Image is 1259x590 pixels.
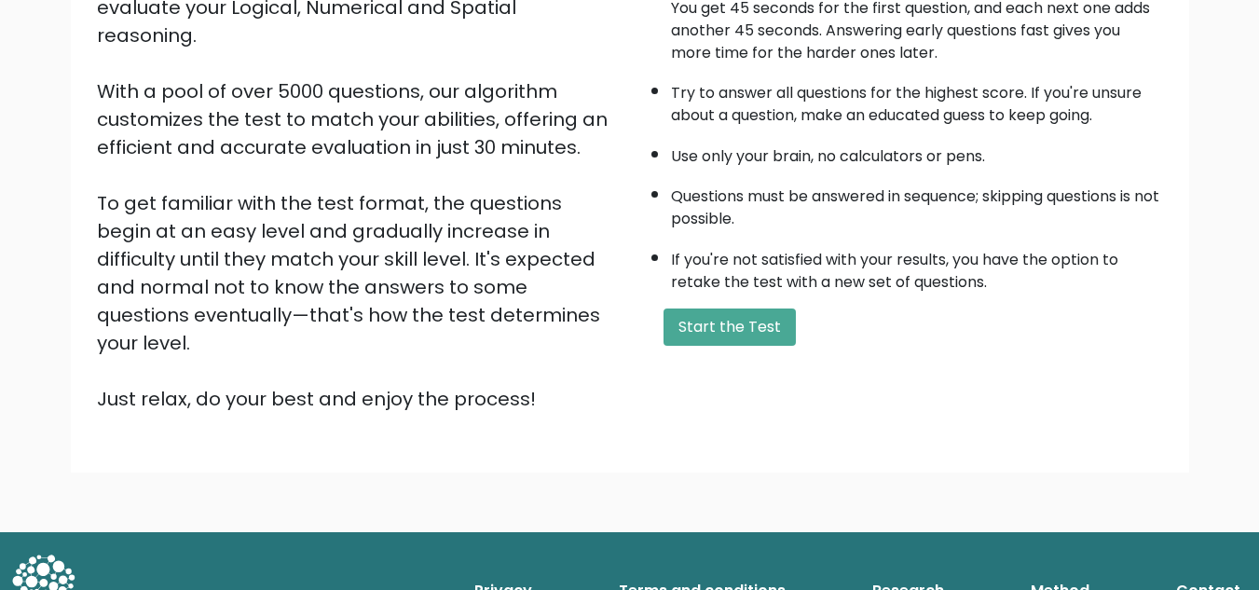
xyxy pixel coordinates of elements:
li: Use only your brain, no calculators or pens. [671,136,1163,168]
li: Questions must be answered in sequence; skipping questions is not possible. [671,176,1163,230]
li: Try to answer all questions for the highest score. If you're unsure about a question, make an edu... [671,73,1163,127]
button: Start the Test [664,309,796,346]
li: If you're not satisfied with your results, you have the option to retake the test with a new set ... [671,240,1163,294]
